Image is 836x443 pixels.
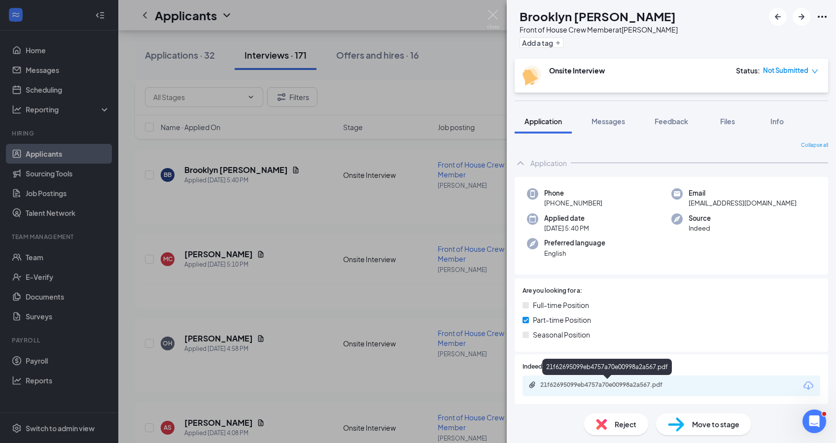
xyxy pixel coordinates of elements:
button: ArrowRight [793,8,810,26]
span: Preferred language [544,238,605,248]
svg: Plus [555,40,561,46]
div: Front of House Crew Member at [PERSON_NAME] [520,25,678,34]
svg: Download [802,380,814,392]
svg: ChevronUp [515,157,526,169]
h1: Brooklyn [PERSON_NAME] [520,8,676,25]
span: [EMAIL_ADDRESS][DOMAIN_NAME] [689,198,797,208]
span: Phone [544,188,602,198]
span: Application [524,117,562,126]
div: Application [530,158,567,168]
svg: ArrowLeftNew [772,11,784,23]
b: Onsite Interview [549,66,605,75]
span: Indeed [689,223,711,233]
span: Messages [592,117,625,126]
span: Source [689,213,711,223]
span: Move to stage [692,419,739,430]
a: Paperclip21f62695099eb4757a70e00998a2a567.pdf [528,381,688,390]
div: Status : [736,66,760,75]
span: Info [770,117,784,126]
div: 21f62695099eb4757a70e00998a2a567.pdf [542,359,672,375]
span: Full-time Position [533,300,589,310]
span: [PHONE_NUMBER] [544,198,602,208]
span: Not Submitted [763,66,808,75]
span: Part-time Position [533,314,591,325]
span: Feedback [655,117,688,126]
span: Collapse all [801,141,828,149]
span: Are you looking for a: [522,286,582,296]
span: Email [689,188,797,198]
span: English [544,248,605,258]
span: Reject [615,419,636,430]
span: Seasonal Position [533,329,590,340]
span: [DATE] 5:40 PM [544,223,589,233]
svg: Ellipses [816,11,828,23]
span: Indeed Resume [522,362,566,372]
div: 21f62695099eb4757a70e00998a2a567.pdf [540,381,678,389]
svg: ArrowRight [796,11,807,23]
span: Files [720,117,735,126]
iframe: Intercom live chat [802,409,826,433]
span: down [811,68,818,75]
button: ArrowLeftNew [769,8,787,26]
svg: Paperclip [528,381,536,389]
button: PlusAdd a tag [520,37,563,48]
span: Applied date [544,213,589,223]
